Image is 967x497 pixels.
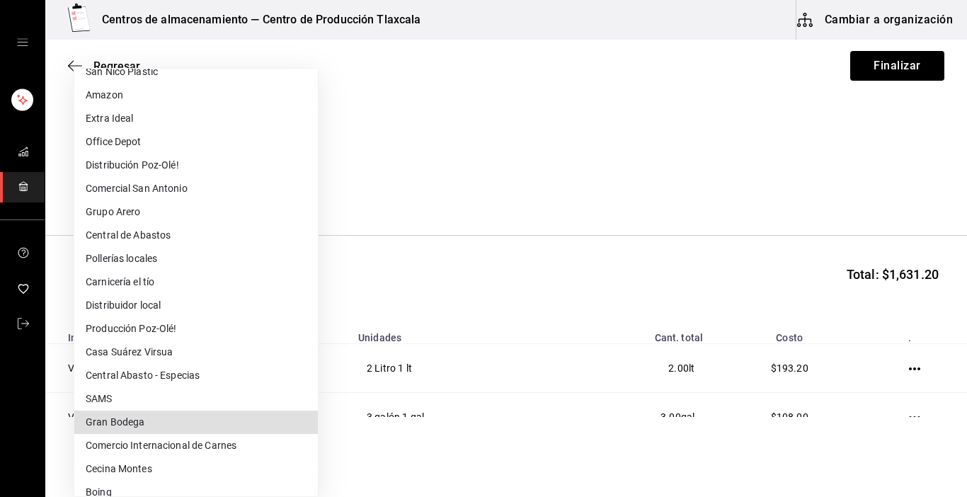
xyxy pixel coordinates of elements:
li: Grupo Arero [74,200,318,224]
li: Office Depot [74,130,318,154]
li: Producción Poz-Olé! [74,317,318,341]
li: Cecina Montes [74,457,318,481]
li: SAMS [74,387,318,411]
li: Casa Suárez Virsua [74,341,318,364]
li: Pollerías locales [74,247,318,270]
li: San Nico Plastic [74,60,318,84]
li: Central Abasto - Especias [74,364,318,387]
li: Carnicería el tío [74,270,318,294]
li: Amazon [74,84,318,107]
li: Central de Abastos [74,224,318,247]
li: Extra Ideal [74,107,318,130]
li: Comercio Internacional de Carnes [74,434,318,457]
li: Gran Bodega [74,411,318,434]
li: Distribuidor local [74,294,318,317]
li: Distribución Poz-Olé! [74,154,318,177]
li: Comercial San Antonio [74,177,318,200]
